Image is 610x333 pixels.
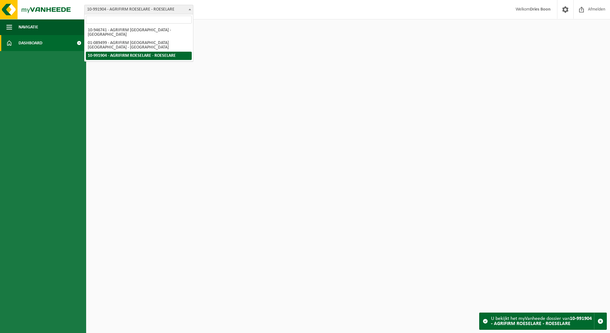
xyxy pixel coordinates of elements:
[86,52,192,60] li: 10-991904 - AGRIFIRM ROESELARE - ROESELARE
[491,316,592,326] strong: 10-991904 - AGRIFIRM ROESELARE - ROESELARE
[86,26,192,39] li: 10-946741 - AGRIFIRM [GEOGRAPHIC_DATA] - [GEOGRAPHIC_DATA]
[491,313,594,329] div: U bekijkt het myVanheede dossier van
[19,19,38,35] span: Navigatie
[530,7,551,12] strong: Dries Boon
[85,5,193,14] span: 10-991904 - AGRIFIRM ROESELARE - ROESELARE
[19,35,42,51] span: Dashboard
[84,5,193,14] span: 10-991904 - AGRIFIRM ROESELARE - ROESELARE
[86,39,192,52] li: 01-089499 - AGRIFIRM [GEOGRAPHIC_DATA] [GEOGRAPHIC_DATA] - [GEOGRAPHIC_DATA]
